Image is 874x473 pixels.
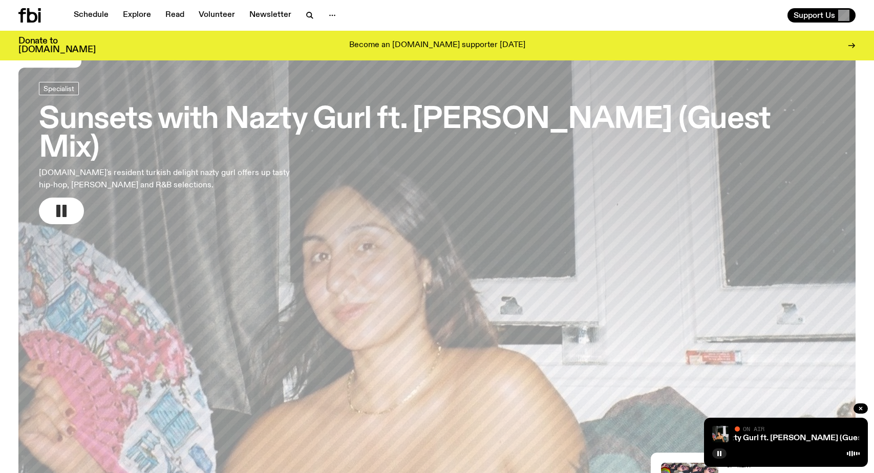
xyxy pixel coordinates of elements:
a: Read [159,8,190,23]
a: Specialist [39,82,79,95]
h3: Sunsets with Nazty Gurl ft. [PERSON_NAME] (Guest Mix) [39,105,835,163]
a: Sunsets with Nazty Gurl ft. [PERSON_NAME] (Guest Mix)[DOMAIN_NAME]'s resident turkish delight naz... [39,82,835,224]
h3: Donate to [DOMAIN_NAME] [18,37,96,54]
a: Volunteer [193,8,241,23]
span: Support Us [794,11,835,20]
p: [DOMAIN_NAME]'s resident turkish delight nazty gurl offers up tasty hip-hop, [PERSON_NAME] and R&... [39,167,301,191]
p: Become an [DOMAIN_NAME] supporter [DATE] [349,41,525,50]
span: On Air [743,425,764,432]
span: Specialist [44,84,74,92]
a: Explore [117,8,157,23]
button: Support Us [787,8,856,23]
a: Schedule [68,8,115,23]
h2: Up Next [727,463,856,468]
a: Newsletter [243,8,297,23]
